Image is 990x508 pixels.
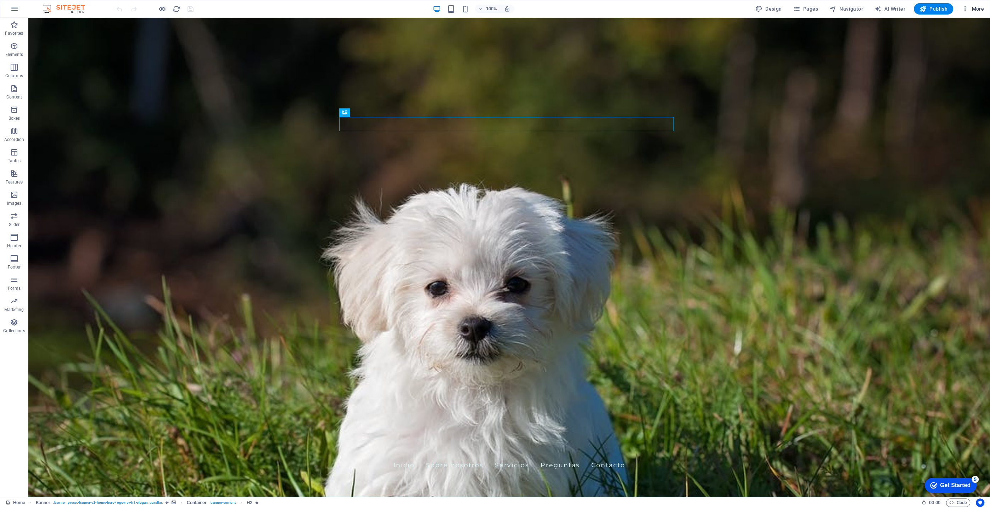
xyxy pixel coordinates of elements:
[976,498,984,507] button: Usercentrics
[19,8,50,14] div: Get Started
[187,498,207,507] span: Click to select. Double-click to edit
[872,3,908,15] button: AI Writer
[158,5,166,13] button: Click here to leave preview mode and continue editing
[934,500,935,505] span: :
[755,5,782,12] span: Design
[793,5,818,12] span: Pages
[4,307,24,312] p: Marketing
[172,5,180,13] i: Reload page
[5,52,23,57] p: Elements
[172,501,176,504] i: This element contains a background
[36,498,259,507] nav: breadcrumb
[827,3,866,15] button: Navigator
[753,3,785,15] div: Design (Ctrl+Alt+Y)
[8,264,21,270] p: Footer
[753,3,785,15] button: Design
[959,3,987,15] button: More
[36,498,51,507] span: Click to select. Double-click to edit
[166,501,169,504] i: This element is a customizable preset
[962,5,984,12] span: More
[914,3,953,15] button: Publish
[209,498,235,507] span: . banner-content
[949,498,967,507] span: Code
[9,115,20,121] p: Boxes
[51,1,58,9] div: 5
[7,201,22,206] p: Images
[946,498,970,507] button: Code
[8,158,21,164] p: Tables
[829,5,863,12] span: Navigator
[504,6,510,12] i: On resize automatically adjust zoom level to fit chosen device.
[6,179,23,185] p: Features
[874,5,905,12] span: AI Writer
[3,328,25,334] p: Collections
[6,94,22,100] p: Content
[486,5,497,13] h6: 100%
[53,498,163,507] span: . banner .preset-banner-v3-home-hero-logo-nav-h1-slogan .parallax
[247,498,252,507] span: Click to select. Double-click to edit
[475,5,500,13] button: 100%
[8,286,21,291] p: Forms
[929,498,940,507] span: 00 00
[5,30,23,36] p: Favorites
[922,498,940,507] h6: Session time
[790,3,821,15] button: Pages
[4,137,24,142] p: Accordion
[7,243,21,249] p: Header
[5,73,23,79] p: Columns
[9,222,20,227] p: Slider
[6,498,25,507] a: Click to cancel selection. Double-click to open Pages
[4,4,56,18] div: Get Started 5 items remaining, 0% complete
[172,5,180,13] button: reload
[919,5,947,12] span: Publish
[41,5,94,13] img: Editor Logo
[255,501,258,504] i: Element contains an animation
